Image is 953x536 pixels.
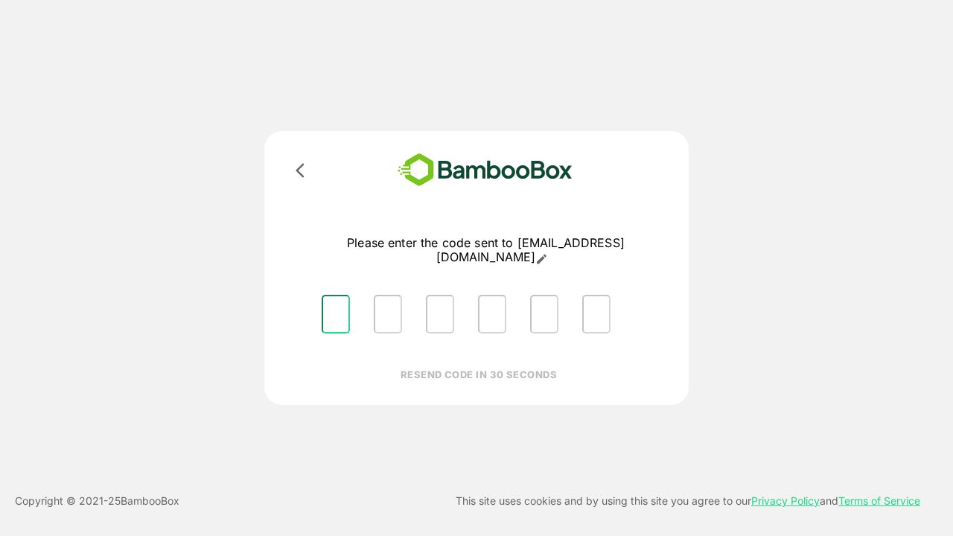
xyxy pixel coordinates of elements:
input: Please enter OTP character 2 [374,295,402,334]
p: This site uses cookies and by using this site you agree to our and [456,492,920,510]
p: Please enter the code sent to [EMAIL_ADDRESS][DOMAIN_NAME] [310,236,662,265]
p: Copyright © 2021- 25 BambooBox [15,492,179,510]
input: Please enter OTP character 6 [582,295,611,334]
input: Please enter OTP character 4 [478,295,506,334]
a: Terms of Service [838,494,920,507]
input: Please enter OTP character 1 [322,295,350,334]
img: bamboobox [376,149,594,191]
input: Please enter OTP character 5 [530,295,558,334]
input: Please enter OTP character 3 [426,295,454,334]
a: Privacy Policy [751,494,820,507]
